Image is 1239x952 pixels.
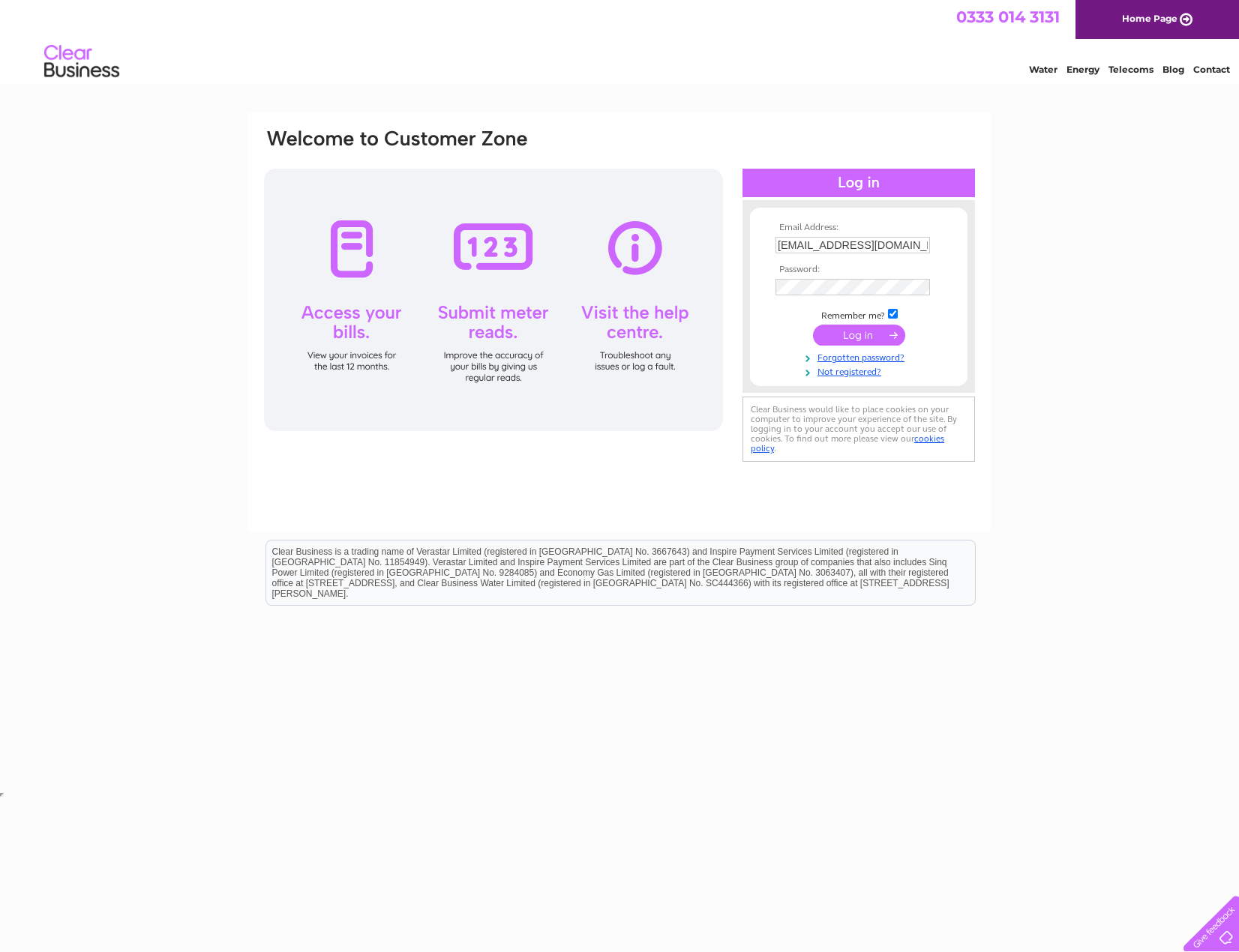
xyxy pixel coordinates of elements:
[1193,64,1230,75] a: Contact
[751,433,944,454] a: cookies policy
[742,397,975,462] div: Clear Business would like to place cookies on your computer to improve your experience of the sit...
[772,265,946,275] th: Password:
[1066,64,1099,75] a: Energy
[1029,64,1057,75] a: Water
[813,325,905,346] input: Submit
[772,307,946,322] td: Remember me?
[775,364,946,378] a: Not registered?
[266,8,975,73] div: Clear Business is a trading name of Verastar Limited (registered in [GEOGRAPHIC_DATA] No. 3667643...
[1108,64,1153,75] a: Telecoms
[956,7,1060,26] a: 0333 014 3131
[1162,64,1184,75] a: Blog
[772,223,946,233] th: Email Address:
[43,39,120,85] img: logo.png
[775,349,946,364] a: Forgotten password?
